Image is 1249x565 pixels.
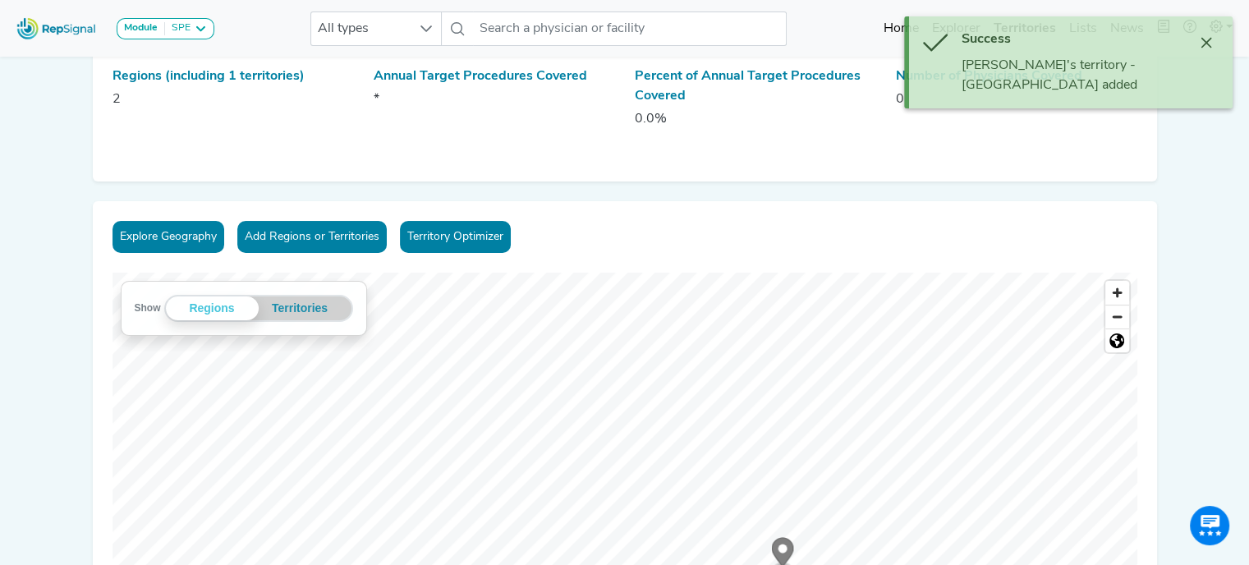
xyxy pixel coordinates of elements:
[1105,281,1129,305] button: Zoom in
[1105,305,1129,328] button: Zoom out
[896,67,1137,86] div: Number of Physicians Covered
[635,67,876,106] div: Percent of Annual Target Procedures Covered
[1105,328,1129,352] button: Reset bearing to north
[925,12,987,45] a: Explorer
[259,296,342,320] button: Territories
[962,56,1193,95] div: [PERSON_NAME]'s territory - [GEOGRAPHIC_DATA] added
[113,67,354,86] div: Regions (including 1 territories)
[635,109,876,129] p: 0.0%
[124,23,158,33] strong: Module
[987,12,1063,45] a: Territories
[896,90,1137,109] p: 0
[1150,12,1177,45] button: Intel Book
[165,22,191,35] div: SPE
[117,18,214,39] button: ModuleSPE
[473,11,787,46] input: Search a physician or facility
[237,221,387,253] button: Add Regions or Territories
[113,221,224,253] button: Explore Geography
[135,300,161,316] label: Show
[113,90,354,109] p: 2
[1104,12,1150,45] a: News
[311,12,410,45] span: All types
[1193,30,1219,56] button: Close
[877,12,925,45] a: Home
[400,221,511,253] a: Territory Optimizer
[374,67,615,86] div: Annual Target Procedures Covered
[962,33,1011,46] span: Success
[166,296,259,320] div: Regions
[1063,12,1104,45] a: Lists
[1105,329,1129,352] span: Reset zoom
